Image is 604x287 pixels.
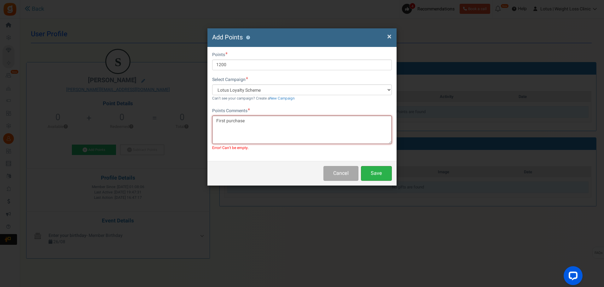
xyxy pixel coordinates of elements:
a: New Campaign [270,96,295,101]
button: Cancel [323,166,358,181]
span: × [387,31,392,43]
label: Points Comments [212,108,250,114]
span: Add Points [212,33,243,42]
button: ? [246,36,250,40]
label: Points [212,52,228,58]
small: Can't see your campaign? Create a [212,96,295,101]
span: Error! Can't be empty. [212,146,392,150]
button: Save [361,166,392,181]
label: Select Campaign [212,77,248,83]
